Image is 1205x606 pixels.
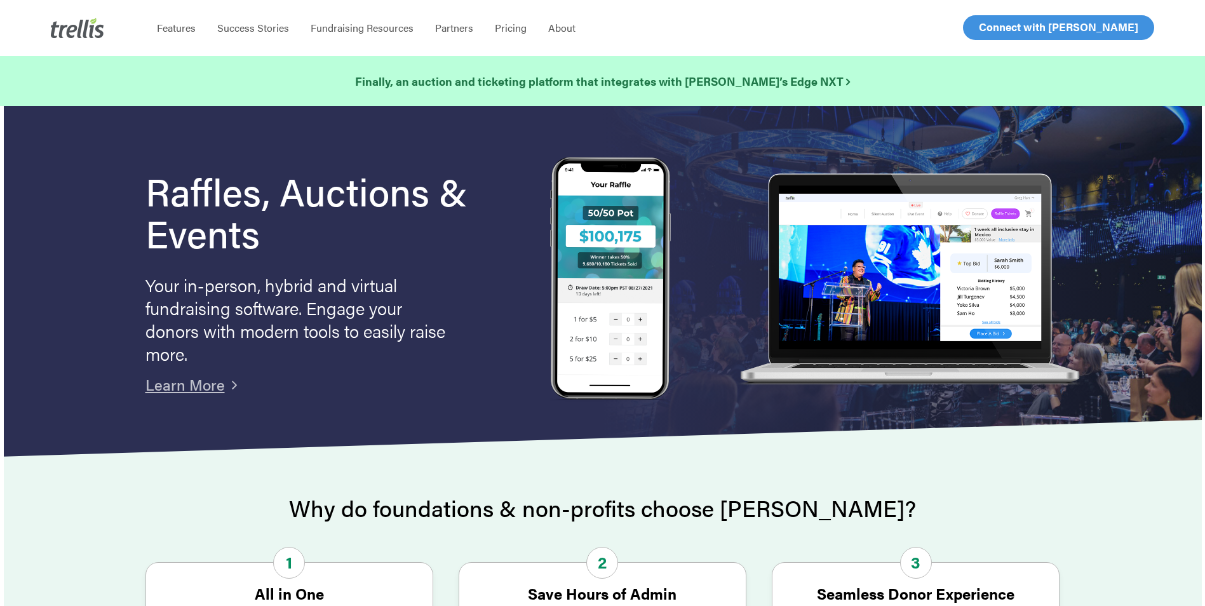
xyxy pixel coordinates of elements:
[146,22,206,34] a: Features
[435,20,473,35] span: Partners
[484,22,537,34] a: Pricing
[424,22,484,34] a: Partners
[900,547,932,579] span: 3
[537,22,586,34] a: About
[528,582,677,604] strong: Save Hours of Admin
[145,273,450,365] p: Your in-person, hybrid and virtual fundraising software. Engage your donors with modern tools to ...
[145,374,225,395] a: Learn More
[586,547,618,579] span: 2
[979,19,1138,34] span: Connect with [PERSON_NAME]
[733,173,1085,386] img: rafflelaptop_mac_optim.png
[355,73,850,89] strong: Finally, an auction and ticketing platform that integrates with [PERSON_NAME]’s Edge NXT
[300,22,424,34] a: Fundraising Resources
[217,20,289,35] span: Success Stories
[817,582,1014,604] strong: Seamless Donor Experience
[311,20,414,35] span: Fundraising Resources
[145,170,502,253] h1: Raffles, Auctions & Events
[495,20,527,35] span: Pricing
[963,15,1154,40] a: Connect with [PERSON_NAME]
[548,20,576,35] span: About
[355,72,850,90] a: Finally, an auction and ticketing platform that integrates with [PERSON_NAME]’s Edge NXT
[273,547,305,579] span: 1
[206,22,300,34] a: Success Stories
[51,18,104,38] img: Trellis
[145,495,1060,521] h2: Why do foundations & non-profits choose [PERSON_NAME]?
[157,20,196,35] span: Features
[255,582,324,604] strong: All in One
[550,157,671,403] img: Trellis Raffles, Auctions and Event Fundraising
